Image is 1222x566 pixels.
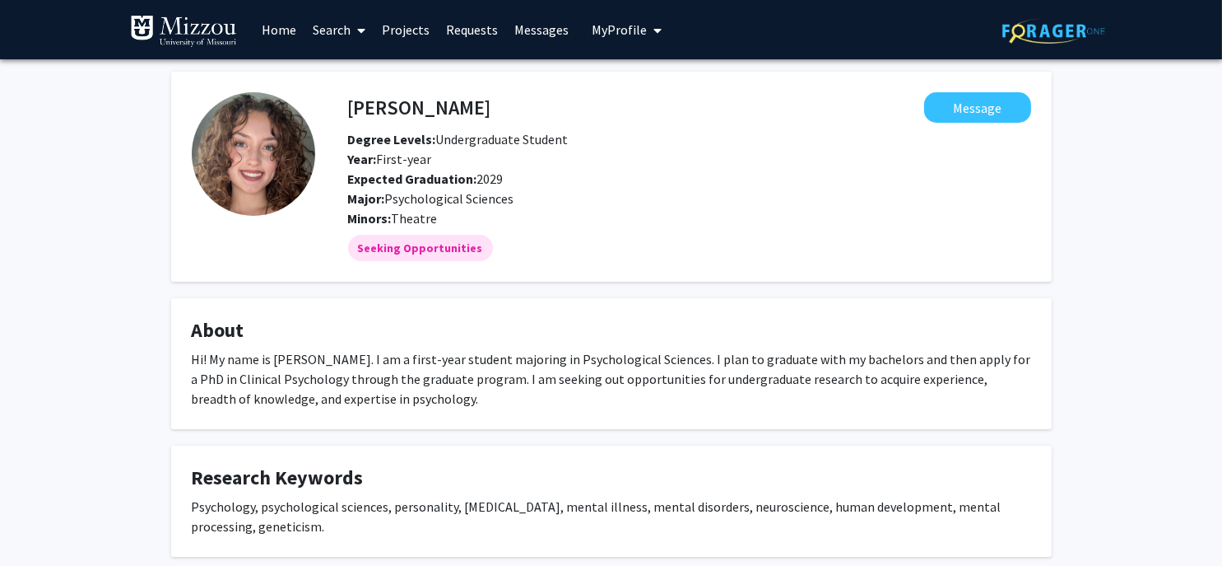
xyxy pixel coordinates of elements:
[385,190,514,207] span: Psychological Sciences
[348,171,477,187] b: Expected Graduation:
[348,171,504,187] span: 2029
[12,492,70,554] iframe: Chat
[348,235,493,261] mat-chip: Seeking Opportunities
[192,319,1031,343] h4: About
[438,1,506,58] a: Requests
[192,466,1031,490] h4: Research Keywords
[924,92,1031,123] button: Message Brookelynn Myers
[592,21,647,38] span: My Profile
[304,1,374,58] a: Search
[192,92,315,216] img: Profile Picture
[130,15,237,48] img: University of Missouri Logo
[192,349,1031,409] div: Hi! My name is [PERSON_NAME]. I am a first-year student majoring in Psychological Sciences. I pla...
[348,151,432,167] span: First-year
[506,1,577,58] a: Messages
[348,92,491,123] h4: [PERSON_NAME]
[348,190,385,207] b: Major:
[1002,18,1105,44] img: ForagerOne Logo
[348,131,569,147] span: Undergraduate Student
[348,151,377,167] b: Year:
[348,131,436,147] b: Degree Levels:
[392,210,438,227] span: Theatre
[348,210,392,227] b: Minors:
[253,1,304,58] a: Home
[192,497,1031,536] div: Psychology, psychological sciences, personality, [MEDICAL_DATA], mental illness, mental disorders...
[374,1,438,58] a: Projects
